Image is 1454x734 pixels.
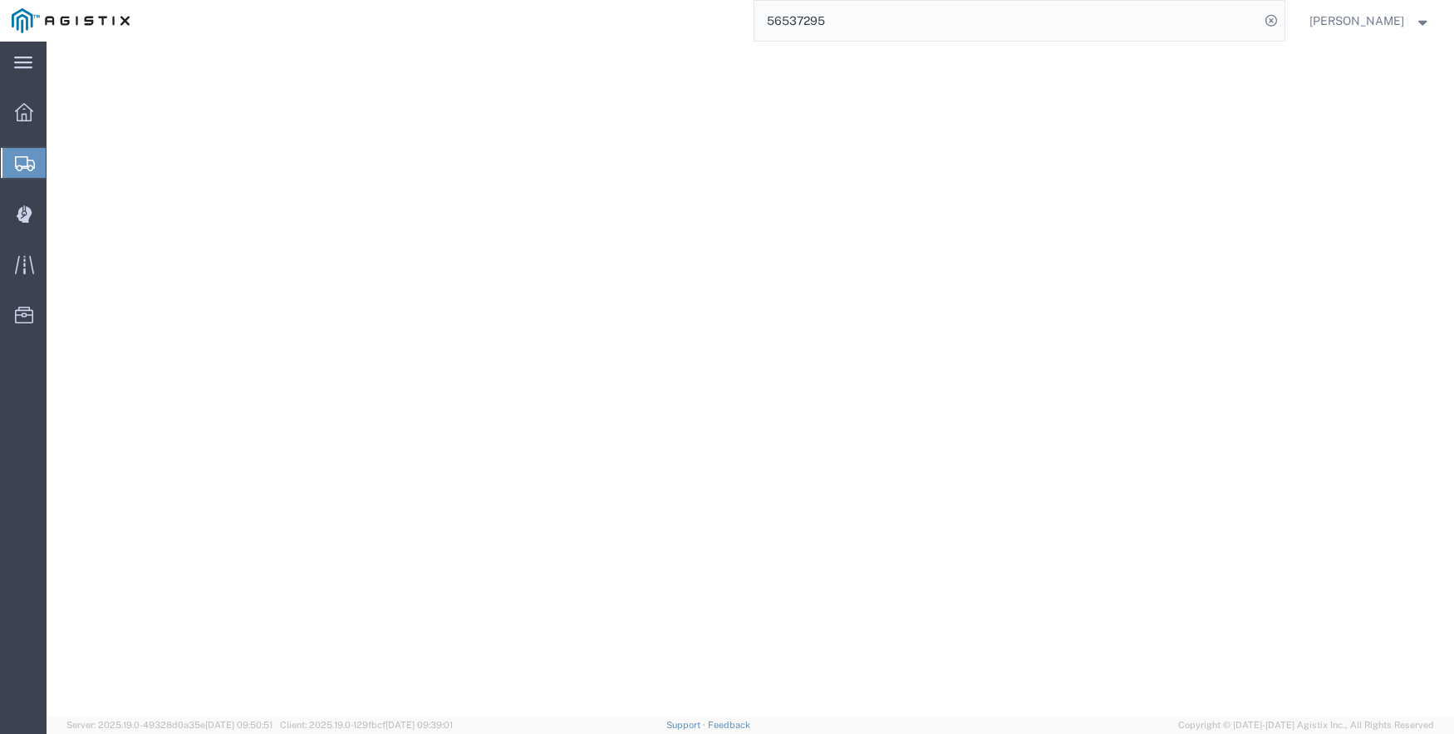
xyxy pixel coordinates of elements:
[12,8,130,33] img: logo
[386,720,453,730] span: [DATE] 09:39:01
[1309,12,1404,30] span: Lorretta Ayala
[47,42,1454,717] iframe: FS Legacy Container
[666,720,708,730] a: Support
[66,720,273,730] span: Server: 2025.19.0-49328d0a35e
[1309,11,1432,31] button: [PERSON_NAME]
[280,720,453,730] span: Client: 2025.19.0-129fbcf
[205,720,273,730] span: [DATE] 09:50:51
[708,720,750,730] a: Feedback
[754,1,1260,41] input: Search for shipment number, reference number
[1178,718,1434,732] span: Copyright © [DATE]-[DATE] Agistix Inc., All Rights Reserved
